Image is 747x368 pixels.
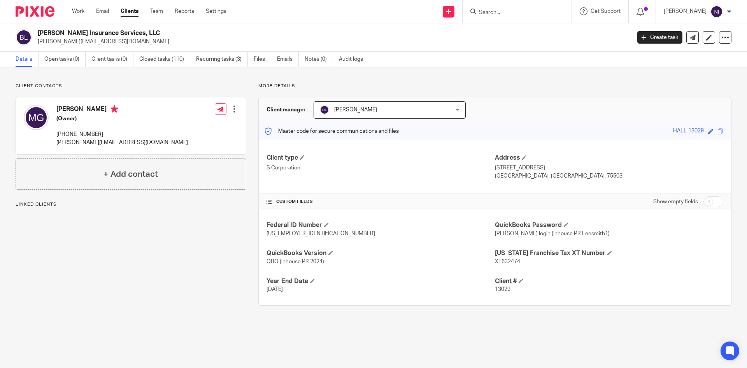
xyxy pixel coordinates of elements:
[267,164,495,172] p: S Corporation
[495,277,723,285] h4: Client #
[16,6,54,17] img: Pixie
[150,7,163,15] a: Team
[591,9,621,14] span: Get Support
[196,52,248,67] a: Recurring tasks (3)
[265,127,399,135] p: Master code for secure communications and files
[91,52,133,67] a: Client tasks (0)
[121,7,139,15] a: Clients
[478,9,548,16] input: Search
[495,221,723,229] h4: QuickBooks Password
[103,168,158,180] h4: + Add contact
[139,52,190,67] a: Closed tasks (110)
[267,106,306,114] h3: Client manager
[56,115,188,123] h5: (Owner)
[267,287,283,292] span: [DATE]
[96,7,109,15] a: Email
[495,164,723,172] p: [STREET_ADDRESS]
[653,198,698,206] label: Show empty fields
[339,52,369,67] a: Audit logs
[305,52,333,67] a: Notes (0)
[38,38,626,46] p: [PERSON_NAME][EMAIL_ADDRESS][DOMAIN_NAME]
[16,29,32,46] img: svg%3E
[495,287,510,292] span: 13029
[495,154,723,162] h4: Address
[56,139,188,146] p: [PERSON_NAME][EMAIL_ADDRESS][DOMAIN_NAME]
[267,249,495,257] h4: QuickBooks Version
[277,52,299,67] a: Emails
[334,107,377,113] span: [PERSON_NAME]
[16,52,39,67] a: Details
[637,31,682,44] a: Create task
[267,199,495,205] h4: CUSTOM FIELDS
[267,259,324,264] span: QBO (inhouse PR 2024)
[267,231,375,236] span: [US_EMPLOYER_IDENTIFICATION_NUMBER]
[495,231,610,236] span: [PERSON_NAME] login (inhouse PR Leesmith1)
[495,249,723,257] h4: [US_STATE] Franchise Tax XT Number
[254,52,271,67] a: Files
[267,221,495,229] h4: Federal ID Number
[72,7,84,15] a: Work
[16,83,246,89] p: Client contacts
[258,83,731,89] p: More details
[673,127,704,136] div: HALL-13029
[206,7,226,15] a: Settings
[24,105,49,130] img: svg%3E
[710,5,723,18] img: svg%3E
[110,105,118,113] i: Primary
[495,259,520,264] span: XT632474
[38,29,508,37] h2: [PERSON_NAME] Insurance Services, LLC
[175,7,194,15] a: Reports
[267,277,495,285] h4: Year End Date
[495,172,723,180] p: [GEOGRAPHIC_DATA], [GEOGRAPHIC_DATA], 75503
[267,154,495,162] h4: Client type
[56,130,188,138] p: [PHONE_NUMBER]
[44,52,86,67] a: Open tasks (0)
[320,105,329,114] img: svg%3E
[56,105,188,115] h4: [PERSON_NAME]
[664,7,707,15] p: [PERSON_NAME]
[16,201,246,208] p: Linked clients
